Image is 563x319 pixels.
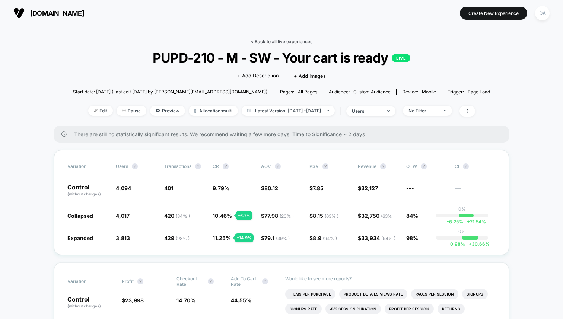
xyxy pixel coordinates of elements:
span: $ [261,213,294,219]
span: Collapsed [67,213,93,219]
span: 11.25 % [213,235,231,241]
span: OTW [406,163,447,169]
span: ( 98 % ) [176,236,190,241]
span: Pause [117,106,146,116]
span: 44.55 % [231,297,251,303]
span: 4,017 [116,213,130,219]
span: Preview [150,106,185,116]
span: Device: [396,89,442,95]
span: Allocation: multi [189,106,238,116]
span: Start date: [DATE] (Last edit [DATE] by [PERSON_NAME][EMAIL_ADDRESS][DOMAIN_NAME]) [73,89,267,95]
span: users [116,163,128,169]
div: Pages: [280,89,317,95]
span: [DOMAIN_NAME] [30,9,84,17]
button: ? [380,163,386,169]
span: 77.98 [264,213,294,219]
span: PUPD-210 - M - SW - Your cart is ready [94,50,469,66]
img: rebalance [194,109,197,113]
span: Variation [67,163,108,169]
span: 21.54 % [463,219,486,224]
div: + 14.9 % [235,233,254,242]
span: 8.15 [313,213,338,219]
p: Control [67,184,108,197]
span: 33,934 [361,235,395,241]
span: (without changes) [67,304,101,308]
span: Custom Audience [353,89,391,95]
span: 8.9 [313,235,337,241]
span: Profit [122,278,134,284]
span: 98% [406,235,418,241]
span: $ [358,235,395,241]
span: 23,998 [125,297,144,303]
span: ( 63 % ) [381,213,395,219]
span: Variation [67,276,108,287]
button: ? [463,163,469,169]
span: 32,750 [361,213,395,219]
span: ( 94 % ) [381,236,395,241]
img: edit [94,109,98,112]
span: + Add Description [237,72,279,80]
button: ? [208,278,214,284]
span: PSV [309,163,319,169]
span: $ [358,185,378,191]
span: $ [309,235,337,241]
span: Page Load [468,89,490,95]
button: ? [195,163,201,169]
span: ( 94 % ) [323,236,337,241]
button: ? [275,163,281,169]
button: ? [262,278,268,284]
div: Audience: [329,89,391,95]
li: Pages Per Session [411,289,458,299]
li: Signups Rate [285,304,322,314]
span: 429 [164,235,190,241]
span: Edit [88,106,113,116]
span: 84% [406,213,418,219]
span: 3,813 [116,235,130,241]
span: 79.1 [264,235,290,241]
span: ( 84 % ) [176,213,190,219]
img: end [387,110,390,112]
button: ? [132,163,138,169]
img: end [122,109,126,112]
span: ( 63 % ) [325,213,338,219]
p: Control [67,296,114,309]
span: 9.79 % [213,185,229,191]
span: $ [261,185,278,191]
li: Items Per Purchase [285,289,335,299]
span: Expanded [67,235,93,241]
span: $ [309,185,324,191]
span: + Add Images [294,73,326,79]
span: $ [358,213,395,219]
img: end [444,110,446,111]
span: $ [309,213,338,219]
button: ? [322,163,328,169]
button: Create New Experience [460,7,527,20]
span: Latest Version: [DATE] - [DATE] [242,106,335,116]
p: LIVE [392,54,410,62]
span: 32,127 [361,185,378,191]
span: + [469,241,472,247]
span: Transactions [164,163,191,169]
span: 30.66 % [465,241,490,247]
span: (without changes) [67,192,101,196]
span: --- [406,185,414,191]
span: ( 20 % ) [280,213,294,219]
span: AOV [261,163,271,169]
li: Avg Session Duration [325,304,381,314]
div: + 6.7 % [236,211,252,220]
div: DA [535,6,550,20]
span: 401 [164,185,173,191]
span: 7.85 [313,185,324,191]
span: $ [122,297,144,303]
span: CI [455,163,496,169]
p: | [461,212,463,217]
span: | [338,106,346,117]
li: Returns [438,304,465,314]
p: Would like to see more reports? [285,276,496,281]
li: Signups [462,289,488,299]
p: 0% [458,229,466,234]
span: 4,094 [116,185,131,191]
img: calendar [247,109,251,112]
span: Revenue [358,163,376,169]
li: Product Details Views Rate [339,289,407,299]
